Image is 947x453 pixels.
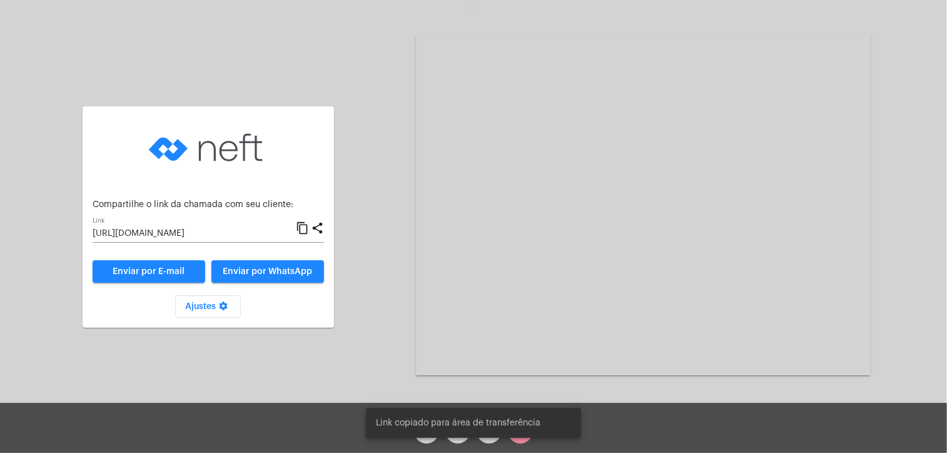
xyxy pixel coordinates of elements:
[311,221,324,236] mat-icon: share
[93,200,324,210] p: Compartilhe o link da chamada com seu cliente:
[223,267,312,276] span: Enviar por WhatsApp
[175,295,241,318] button: Ajustes
[113,267,185,276] span: Enviar por E-mail
[216,301,231,316] mat-icon: settings
[93,260,205,283] a: Enviar por E-mail
[296,221,309,236] mat-icon: content_copy
[185,302,231,311] span: Ajustes
[211,260,324,283] button: Enviar por WhatsApp
[376,417,540,429] span: Link copiado para área de transferência
[146,116,271,179] img: logo-neft-novo-2.png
